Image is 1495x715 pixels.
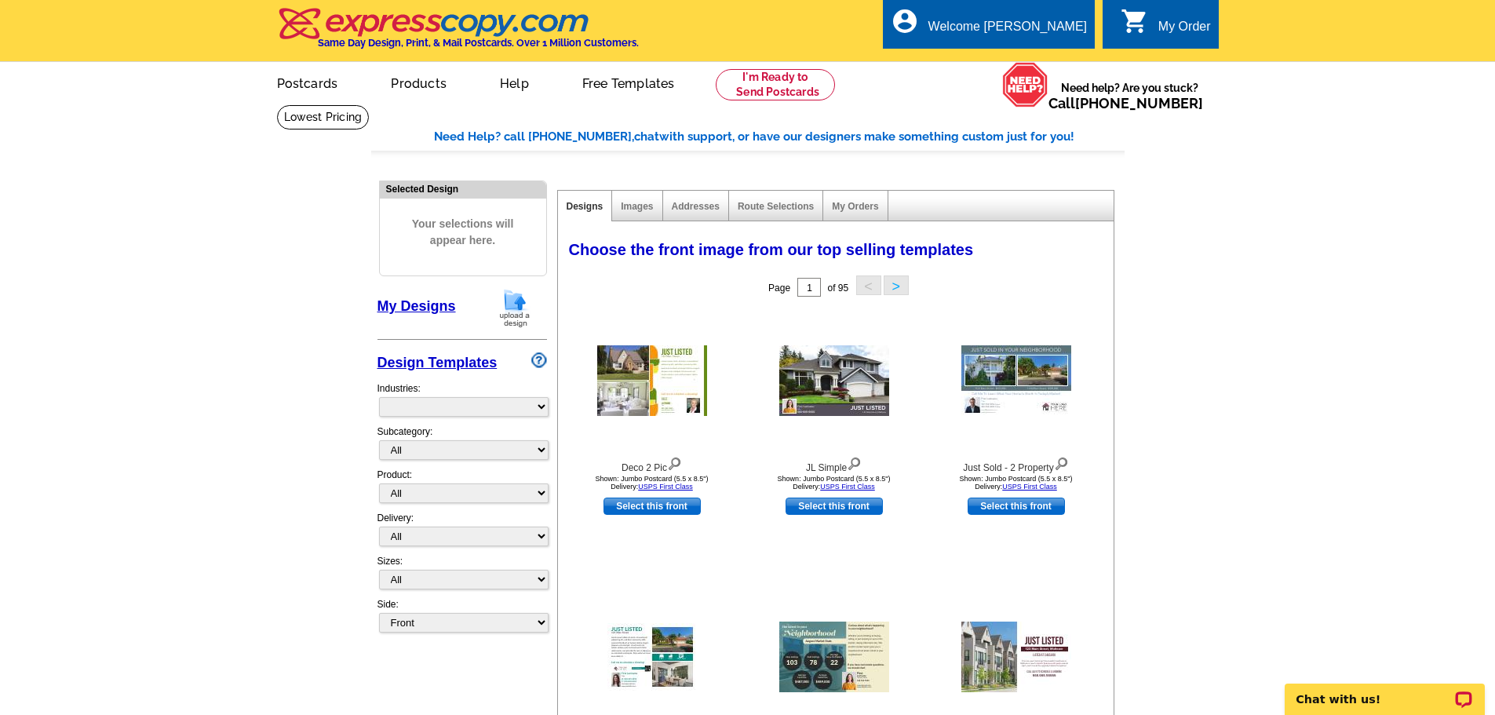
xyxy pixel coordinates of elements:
div: Sizes: [377,554,547,597]
a: USPS First Class [820,483,875,491]
img: Deco 2 Pic [597,345,707,416]
div: Deco 2 Pic [566,454,738,475]
a: USPS First Class [638,483,693,491]
img: Just Sold - 2 Property [961,345,1071,416]
a: Postcards [252,64,363,100]
button: > [884,275,909,295]
span: Page [768,283,790,294]
a: Same Day Design, Print, & Mail Postcards. Over 1 Million Customers. [277,19,639,49]
a: Free Templates [557,64,700,100]
a: Design Templates [377,355,498,370]
a: use this design [968,498,1065,515]
img: help [1002,62,1048,108]
h4: Same Day Design, Print, & Mail Postcards. Over 1 Million Customers. [318,37,639,49]
span: chat [634,130,659,144]
a: Designs [567,201,603,212]
div: Just Sold - 2 Property [930,454,1103,475]
a: use this design [786,498,883,515]
span: Choose the front image from our top selling templates [569,241,974,258]
img: view design details [1054,454,1069,471]
a: Route Selections [738,201,814,212]
iframe: LiveChat chat widget [1274,666,1495,715]
a: use this design [603,498,701,515]
img: design-wizard-help-icon.png [531,352,547,368]
a: Products [366,64,472,100]
i: account_circle [891,7,919,35]
div: Delivery: [377,511,547,554]
button: < [856,275,881,295]
div: Shown: Jumbo Postcard (5.5 x 8.5") Delivery: [748,475,921,491]
div: Selected Design [380,181,546,196]
img: view design details [667,454,682,471]
a: [PHONE_NUMBER] [1075,95,1203,111]
a: USPS First Class [1002,483,1057,491]
img: view design details [847,454,862,471]
div: My Order [1158,20,1211,42]
div: Product: [377,468,547,511]
img: Listed Two Photo [607,623,697,691]
span: Call [1048,95,1203,111]
a: Images [621,201,653,212]
div: Subcategory: [377,425,547,468]
img: RE Fresh [961,622,1071,692]
a: My Designs [377,298,456,314]
a: Help [475,64,554,100]
div: Shown: Jumbo Postcard (5.5 x 8.5") Delivery: [930,475,1103,491]
img: Neighborhood Latest [779,622,889,692]
div: Shown: Jumbo Postcard (5.5 x 8.5") Delivery: [566,475,738,491]
a: Addresses [672,201,720,212]
span: of 95 [827,283,848,294]
img: JL Simple [779,345,889,416]
span: Your selections will appear here. [392,200,534,264]
div: Welcome [PERSON_NAME] [928,20,1087,42]
div: JL Simple [748,454,921,475]
div: Side: [377,597,547,634]
img: upload-design [494,288,535,328]
i: shopping_cart [1121,7,1149,35]
span: Need help? Are you stuck? [1048,80,1211,111]
a: shopping_cart My Order [1121,17,1211,37]
div: Industries: [377,374,547,425]
div: Need Help? call [PHONE_NUMBER], with support, or have our designers make something custom just fo... [434,128,1125,146]
a: My Orders [832,201,878,212]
